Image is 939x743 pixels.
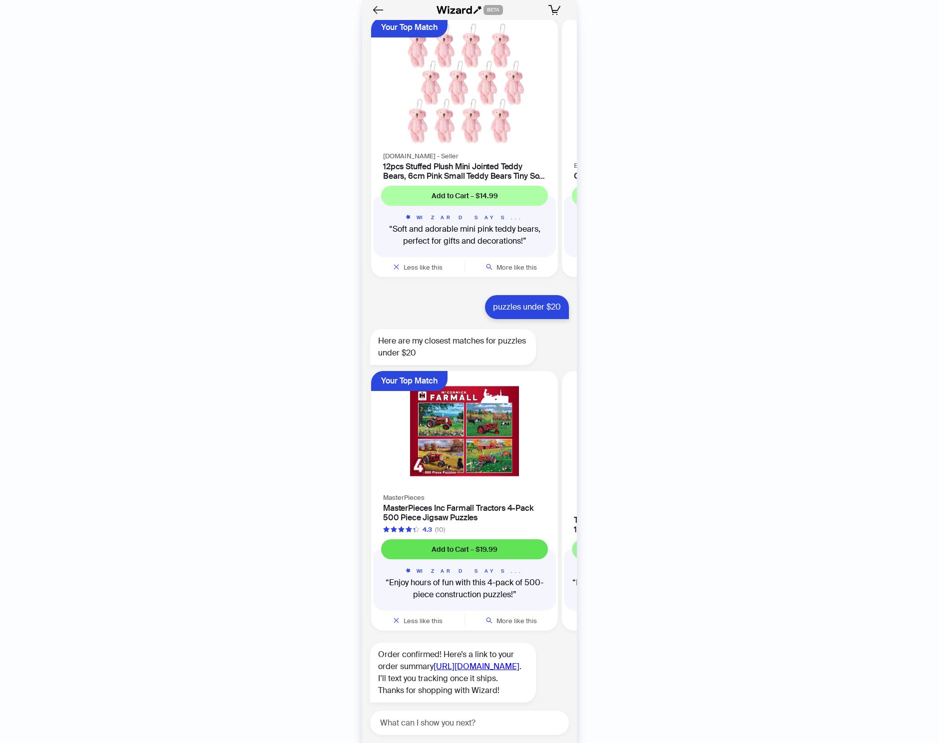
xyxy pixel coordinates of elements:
[381,371,438,391] div: Your Top Match
[572,223,739,247] q: This soft pink teddy bear is perfect for snuggling and personalizing!
[383,525,432,535] div: 4.3 out of 5 stars
[381,214,548,221] h5: WIZARD SAYS...
[381,17,438,37] div: Your Top Match
[383,526,390,533] span: star
[381,539,548,559] button: Add to Cart – $19.99
[370,329,536,365] div: Here are my closest matches for puzzles under $20
[413,526,420,533] span: star
[483,5,503,15] span: BETA
[486,617,492,624] span: search
[574,515,737,534] h4: The Canadian Group Set of 2 Keepsakes 1000 Piece Jigsaw Puzzles | Colorful Birds
[432,191,498,200] span: Add to Cart – $14.99
[423,525,432,535] div: 4.3
[377,377,552,485] img: MasterPieces Inc Farmall Tractors 4-Pack 500 Piece Jigsaw Puzzles
[572,577,739,601] q: Enjoy hours of fun with this set of two colorful 1000-piece puzzles!
[572,214,739,221] h5: WIZARD SAYS...
[406,526,412,533] span: star
[393,617,400,624] span: close
[381,577,548,601] q: Enjoy hours of fun with this 4-pack of 500-piece construction puzzles!
[496,617,537,625] span: More like this
[465,611,558,631] button: More like this
[486,264,492,270] span: search
[381,223,548,247] q: Soft and adorable mini pink teddy bears, perfect for gifts and decorations!
[377,23,552,144] img: 12pcs Stuffed Plush Mini Jointed Teddy Bears, 6cm Pink Small Teddy Bears Tiny Soft Stuffed Bear B...
[381,567,548,575] h5: WIZARD SAYS...
[371,611,465,631] button: Less like this
[485,295,569,319] div: puzzles under $20
[496,263,537,272] span: More like this
[371,371,448,391] button: Your Top Match
[371,17,448,37] button: Your Top Match
[574,161,613,170] span: Build-A-Bear
[398,526,405,533] span: star
[404,263,443,272] span: Less like this
[383,152,459,160] span: [DOMAIN_NAME] - Seller
[435,525,445,535] div: (10)
[434,661,519,672] a: [URL][DOMAIN_NAME]
[568,23,743,153] img: Cuddles Teddy Bear in Pink
[383,493,425,502] span: MasterPieces
[404,617,443,625] span: Less like this
[383,503,546,522] h4: MasterPieces Inc Farmall Tractors 4-Pack 500 Piece Jigsaw Puzzles
[370,643,536,703] div: Order confirmed! Here’s a link to your order summary . I’ll text you tracking once it ships. Than...
[381,186,548,206] button: Add to Cart – $14.99
[465,257,558,277] button: More like this
[393,264,400,270] span: close
[371,257,465,277] button: Less like this
[572,567,739,575] h5: WIZARD SAYS...
[432,545,497,554] span: Add to Cart – $19.99
[574,171,737,181] h4: Cuddles Teddy Bear in Pink
[568,377,743,509] img: The Canadian Group Set of 2 Keepsakes 1000 Piece Jigsaw Puzzles | Colorful Birds
[370,2,386,18] button: Back
[383,162,546,181] h4: 12pcs Stuffed Plush Mini Jointed Teddy Bears, 6cm Pink Small Teddy Bears Tiny Soft Stuffed Bear B...
[391,526,397,533] span: star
